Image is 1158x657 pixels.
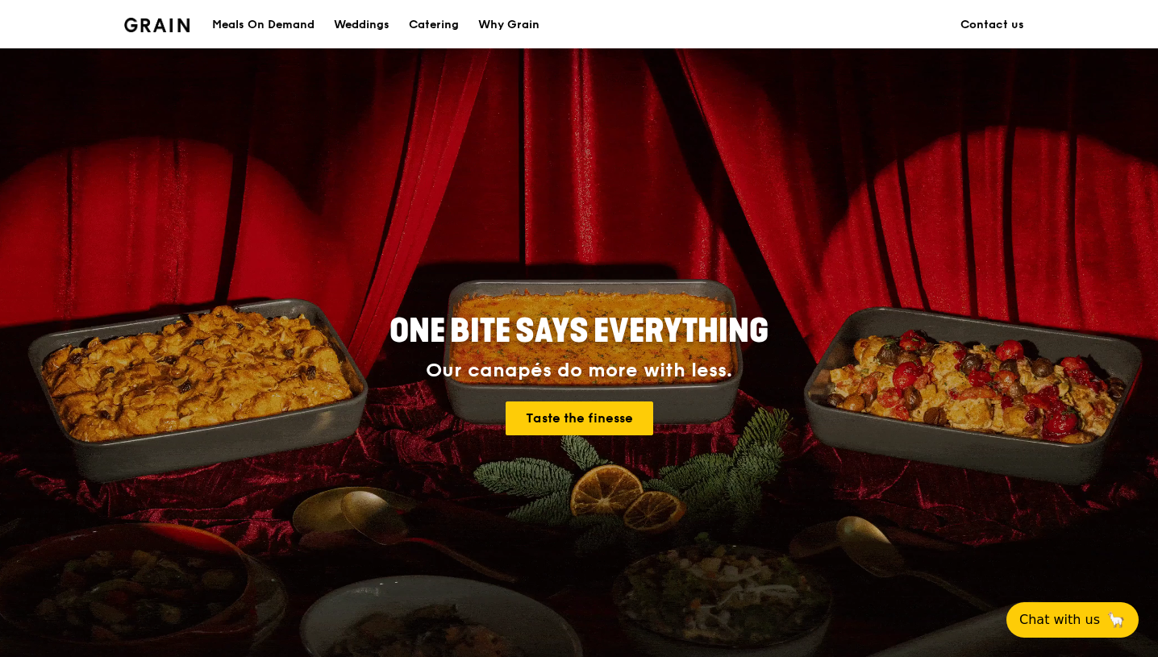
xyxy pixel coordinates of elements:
img: Grain [124,18,190,32]
div: Weddings [334,1,389,49]
a: Taste the finesse [506,401,653,435]
div: Meals On Demand [212,1,314,49]
a: Contact us [951,1,1034,49]
span: ONE BITE SAYS EVERYTHING [389,312,769,351]
div: Catering [409,1,459,49]
div: Our canapés do more with less. [289,360,869,382]
span: 🦙 [1106,610,1126,630]
a: Why Grain [469,1,549,49]
div: Why Grain [478,1,539,49]
span: Chat with us [1019,610,1100,630]
a: Weddings [324,1,399,49]
a: Catering [399,1,469,49]
button: Chat with us🦙 [1006,602,1139,638]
